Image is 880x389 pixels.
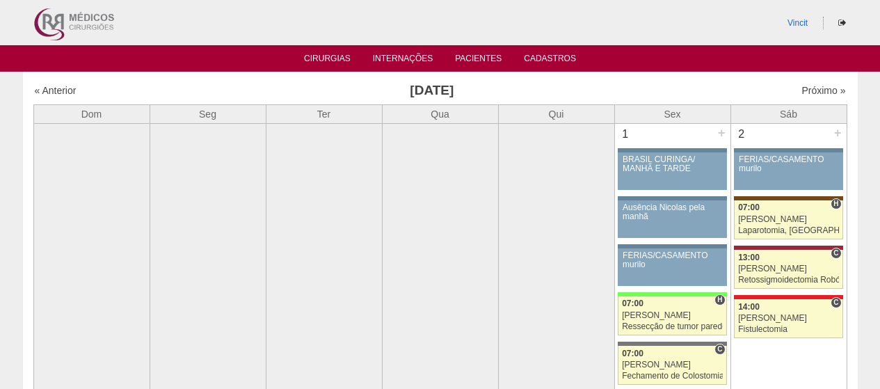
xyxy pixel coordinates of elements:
[618,296,726,335] a: H 07:00 [PERSON_NAME] Ressecção de tumor parede abdominal pélvica
[623,251,722,269] div: FÉRIAS/CASAMENTO murilo
[618,346,726,385] a: C 07:00 [PERSON_NAME] Fechamento de Colostomia ou Enterostomia
[622,299,643,308] span: 07:00
[734,200,842,239] a: H 07:00 [PERSON_NAME] Laparotomia, [GEOGRAPHIC_DATA], Drenagem, Bridas
[734,196,842,200] div: Key: Santa Joana
[229,81,634,101] h3: [DATE]
[739,155,838,173] div: FÉRIAS/CASAMENTO murilo
[738,276,839,285] div: Retossigmoidectomia Robótica
[738,264,839,273] div: [PERSON_NAME]
[373,54,433,68] a: Internações
[614,104,730,123] th: Sex
[623,155,722,173] div: BRASIL CURINGA/ MANHÃ E TARDE
[738,226,839,235] div: Laparotomia, [GEOGRAPHIC_DATA], Drenagem, Bridas
[838,19,846,27] i: Sair
[455,54,502,68] a: Pacientes
[618,196,726,200] div: Key: Aviso
[734,152,842,190] a: FÉRIAS/CASAMENTO murilo
[622,349,643,358] span: 07:00
[266,104,382,123] th: Ter
[730,104,847,123] th: Sáb
[734,250,842,289] a: C 13:00 [PERSON_NAME] Retossigmoidectomia Robótica
[615,124,637,145] div: 1
[618,342,726,346] div: Key: Santa Catarina
[33,104,150,123] th: Dom
[734,299,842,338] a: C 14:00 [PERSON_NAME] Fistulectomia
[738,215,839,224] div: [PERSON_NAME]
[623,203,722,221] div: Ausência Nicolas pela manhã
[618,200,726,238] a: Ausência Nicolas pela manhã
[382,104,498,123] th: Qua
[738,203,760,212] span: 07:00
[731,124,753,145] div: 2
[734,295,842,299] div: Key: Assunção
[716,124,728,142] div: +
[622,322,723,331] div: Ressecção de tumor parede abdominal pélvica
[831,248,841,259] span: Consultório
[618,148,726,152] div: Key: Aviso
[738,253,760,262] span: 13:00
[714,344,725,355] span: Consultório
[801,85,845,96] a: Próximo »
[498,104,614,123] th: Qui
[734,148,842,152] div: Key: Aviso
[738,314,839,323] div: [PERSON_NAME]
[618,292,726,296] div: Key: Brasil
[714,294,725,305] span: Hospital
[787,18,808,28] a: Vincit
[35,85,77,96] a: « Anterior
[831,198,841,209] span: Hospital
[524,54,576,68] a: Cadastros
[304,54,351,68] a: Cirurgias
[618,152,726,190] a: BRASIL CURINGA/ MANHÃ E TARDE
[734,246,842,250] div: Key: Sírio Libanês
[738,302,760,312] span: 14:00
[622,360,723,370] div: [PERSON_NAME]
[832,124,844,142] div: +
[618,244,726,248] div: Key: Aviso
[618,248,726,286] a: FÉRIAS/CASAMENTO murilo
[622,372,723,381] div: Fechamento de Colostomia ou Enterostomia
[831,297,841,308] span: Consultório
[738,325,839,334] div: Fistulectomia
[150,104,266,123] th: Seg
[622,311,723,320] div: [PERSON_NAME]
